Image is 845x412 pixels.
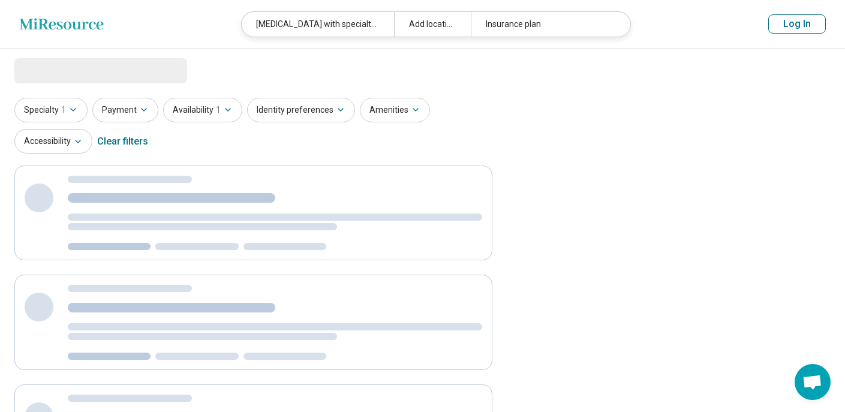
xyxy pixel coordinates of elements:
div: [MEDICAL_DATA] with specialty in [MEDICAL_DATA] [242,12,394,37]
button: Amenities [360,98,430,122]
button: Log In [768,14,826,34]
div: Clear filters [97,127,148,156]
div: Insurance plan [471,12,623,37]
span: 1 [216,104,221,116]
button: Payment [92,98,158,122]
div: Add location [394,12,470,37]
button: Availability1 [163,98,242,122]
button: Identity preferences [247,98,355,122]
span: 1 [61,104,66,116]
span: Loading... [14,58,115,82]
button: Accessibility [14,129,92,154]
div: Open chat [795,364,831,400]
button: Specialty1 [14,98,88,122]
